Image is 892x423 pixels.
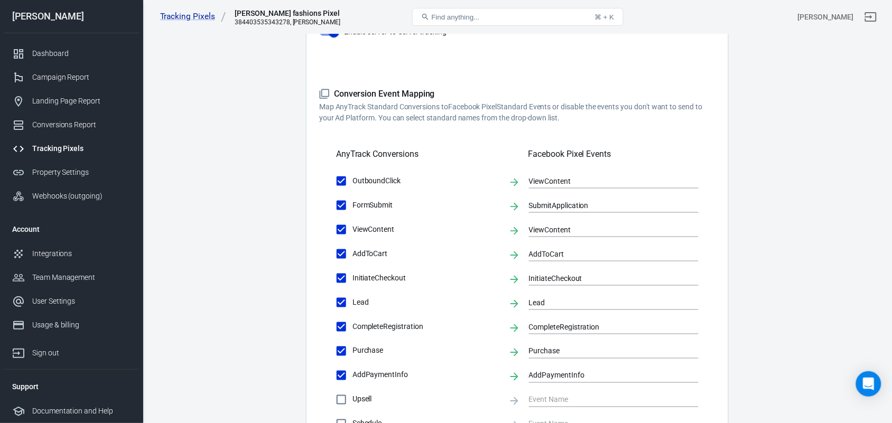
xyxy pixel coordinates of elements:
div: Landing Page Report [32,96,131,107]
input: Event Name [529,199,683,212]
input: Event Name [529,271,683,285]
input: Event Name [529,369,683,382]
span: CompleteRegistration [352,321,500,332]
div: User Settings [32,296,131,307]
div: [PERSON_NAME] [4,12,139,21]
a: Campaign Report [4,65,139,89]
div: Integrations [32,248,131,259]
a: Webhooks (outgoing) [4,184,139,208]
h5: Facebook Pixel Events [528,149,699,159]
span: Find anything... [432,13,480,21]
a: Tracking Pixels [160,11,227,22]
span: InitiateCheckout [352,272,500,284]
a: Sign out [858,4,884,30]
a: Sign out [4,337,139,365]
div: Sign out [32,347,131,359]
div: Dashboard [32,48,131,59]
a: User Settings [4,289,139,313]
span: Purchase [352,345,500,356]
a: Property Settings [4,161,139,184]
input: Event Name [529,247,683,260]
div: Account id: UE4g0a8N [798,12,854,23]
div: Property Settings [32,167,131,178]
span: AddPaymentInfo [352,370,500,381]
span: Lead [352,297,500,308]
span: ViewContent [352,224,500,235]
a: Tracking Pixels [4,137,139,161]
div: Conversions Report [32,119,131,130]
div: Tracking Pixels [32,143,131,154]
li: Support [4,374,139,399]
input: Event Name [529,296,683,309]
input: Event Name [529,344,683,358]
h5: AnyTrack Conversions [336,149,419,159]
div: Documentation and Help [32,406,131,417]
input: Event Name [529,174,683,187]
div: ⌘ + K [594,13,614,21]
div: Open Intercom Messenger [856,371,881,397]
input: Event Name [529,223,683,236]
div: marianna deri fashions Pixel [235,8,340,18]
div: Webhooks (outgoing) [32,191,131,202]
a: Landing Page Report [4,89,139,113]
span: AddToCart [352,248,500,259]
input: Event Name [529,320,683,333]
a: Usage & billing [4,313,139,337]
li: Account [4,217,139,242]
p: Map AnyTrack Standard Conversions to Facebook Pixel Standard Events or disable the events you don... [319,101,716,124]
a: Dashboard [4,42,139,65]
span: FormSubmit [352,200,500,211]
span: OutboundClick [352,175,500,186]
h5: Conversion Event Mapping [319,89,716,100]
div: Campaign Report [32,72,131,83]
input: Event Name [529,393,683,406]
div: Usage & billing [32,319,131,331]
div: 384403535343278, Marianna Déri [235,18,340,26]
span: Upsell [352,394,500,405]
button: Find anything...⌘ + K [412,8,624,26]
a: Conversions Report [4,113,139,137]
a: Team Management [4,266,139,289]
div: Team Management [32,272,131,283]
a: Integrations [4,242,139,266]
